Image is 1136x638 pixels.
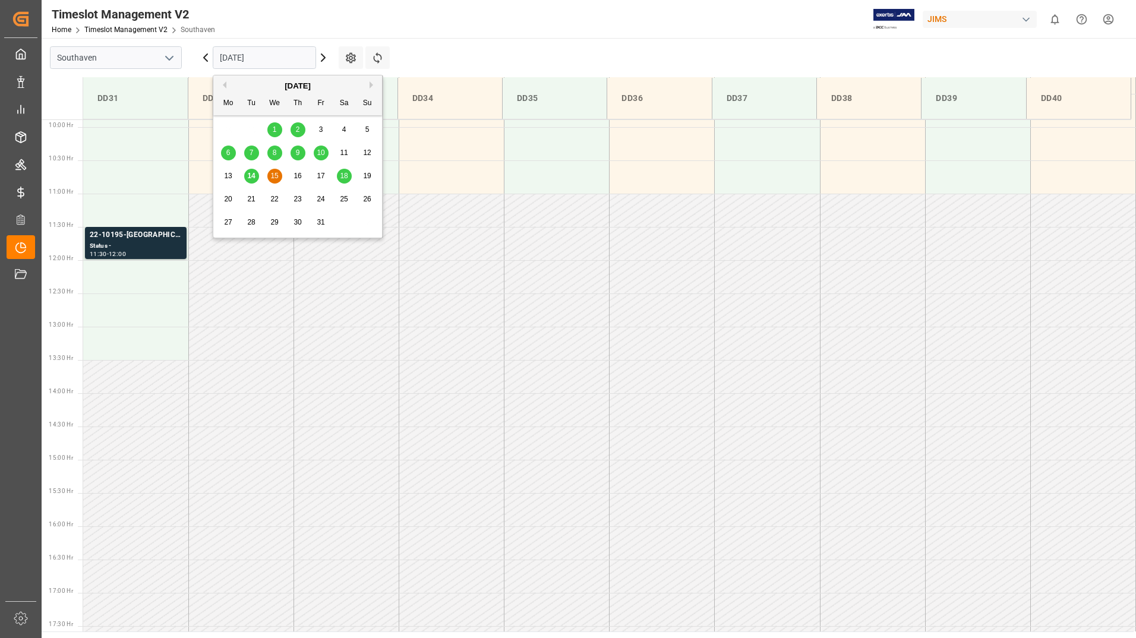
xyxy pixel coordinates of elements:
div: Choose Thursday, October 16th, 2025 [291,169,305,184]
span: 15:00 Hr [49,454,73,461]
span: 15:30 Hr [49,488,73,494]
div: DD36 [617,87,702,109]
div: DD38 [826,87,911,109]
div: Choose Monday, October 6th, 2025 [221,146,236,160]
div: DD34 [408,87,493,109]
span: 29 [270,218,278,226]
div: Mo [221,96,236,111]
div: Choose Friday, October 3rd, 2025 [314,122,329,137]
div: Choose Wednesday, October 15th, 2025 [267,169,282,184]
span: 12:00 Hr [49,255,73,261]
span: 12 [363,149,371,157]
span: 1 [273,125,277,134]
div: DD31 [93,87,178,109]
div: Choose Wednesday, October 8th, 2025 [267,146,282,160]
div: Choose Wednesday, October 29th, 2025 [267,215,282,230]
img: Exertis%20JAM%20-%20Email%20Logo.jpg_1722504956.jpg [873,9,914,30]
div: Choose Friday, October 31st, 2025 [314,215,329,230]
span: 17:30 Hr [49,621,73,627]
div: Choose Sunday, October 19th, 2025 [360,169,375,184]
div: - [107,251,109,257]
div: Choose Saturday, October 4th, 2025 [337,122,352,137]
span: 9 [296,149,300,157]
span: 6 [226,149,231,157]
span: 27 [224,218,232,226]
span: 17 [317,172,324,180]
input: DD-MM-YYYY [213,46,316,69]
span: 23 [294,195,301,203]
span: 12:30 Hr [49,288,73,295]
div: Choose Thursday, October 2nd, 2025 [291,122,305,137]
a: Home [52,26,71,34]
div: DD40 [1036,87,1121,109]
div: 12:00 [109,251,126,257]
div: DD35 [512,87,597,109]
div: Status - [90,241,182,251]
span: 22 [270,195,278,203]
div: Fr [314,96,329,111]
button: open menu [160,49,178,67]
div: Choose Wednesday, October 22nd, 2025 [267,192,282,207]
div: Choose Sunday, October 5th, 2025 [360,122,375,137]
div: JIMS [923,11,1037,28]
span: 25 [340,195,348,203]
div: We [267,96,282,111]
div: Timeslot Management V2 [52,5,215,23]
div: Sa [337,96,352,111]
div: DD32 [198,87,283,109]
span: 28 [247,218,255,226]
span: 11:30 Hr [49,222,73,228]
div: Su [360,96,375,111]
div: month 2025-10 [217,118,379,234]
span: 20 [224,195,232,203]
div: Choose Friday, October 17th, 2025 [314,169,329,184]
span: 30 [294,218,301,226]
button: Next Month [370,81,377,89]
div: Choose Thursday, October 30th, 2025 [291,215,305,230]
div: [DATE] [213,80,382,92]
div: Choose Sunday, October 12th, 2025 [360,146,375,160]
div: Choose Tuesday, October 7th, 2025 [244,146,259,160]
span: 13:00 Hr [49,321,73,328]
span: 26 [363,195,371,203]
div: Choose Sunday, October 26th, 2025 [360,192,375,207]
span: 16:30 Hr [49,554,73,561]
div: Choose Thursday, October 9th, 2025 [291,146,305,160]
button: JIMS [923,8,1042,30]
div: Choose Friday, October 10th, 2025 [314,146,329,160]
span: 31 [317,218,324,226]
button: Help Center [1068,6,1095,33]
span: 16:00 Hr [49,521,73,528]
div: 22-10195-[GEOGRAPHIC_DATA] [90,229,182,241]
span: 19 [363,172,371,180]
div: Choose Tuesday, October 14th, 2025 [244,169,259,184]
div: Choose Monday, October 13th, 2025 [221,169,236,184]
div: Choose Wednesday, October 1st, 2025 [267,122,282,137]
span: 7 [250,149,254,157]
span: 10:00 Hr [49,122,73,128]
span: 16 [294,172,301,180]
span: 3 [319,125,323,134]
span: 21 [247,195,255,203]
div: Choose Friday, October 24th, 2025 [314,192,329,207]
div: DD37 [722,87,807,109]
span: 17:00 Hr [49,588,73,594]
span: 14:00 Hr [49,388,73,394]
div: Choose Saturday, October 18th, 2025 [337,169,352,184]
span: 10:30 Hr [49,155,73,162]
div: 11:30 [90,251,107,257]
span: 24 [317,195,324,203]
div: Th [291,96,305,111]
span: 15 [270,172,278,180]
button: show 0 new notifications [1042,6,1068,33]
span: 14:30 Hr [49,421,73,428]
div: Choose Tuesday, October 21st, 2025 [244,192,259,207]
span: 13:30 Hr [49,355,73,361]
div: Choose Thursday, October 23rd, 2025 [291,192,305,207]
span: 11 [340,149,348,157]
input: Type to search/select [50,46,182,69]
button: Previous Month [219,81,226,89]
a: Timeslot Management V2 [84,26,168,34]
div: Choose Tuesday, October 28th, 2025 [244,215,259,230]
span: 18 [340,172,348,180]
